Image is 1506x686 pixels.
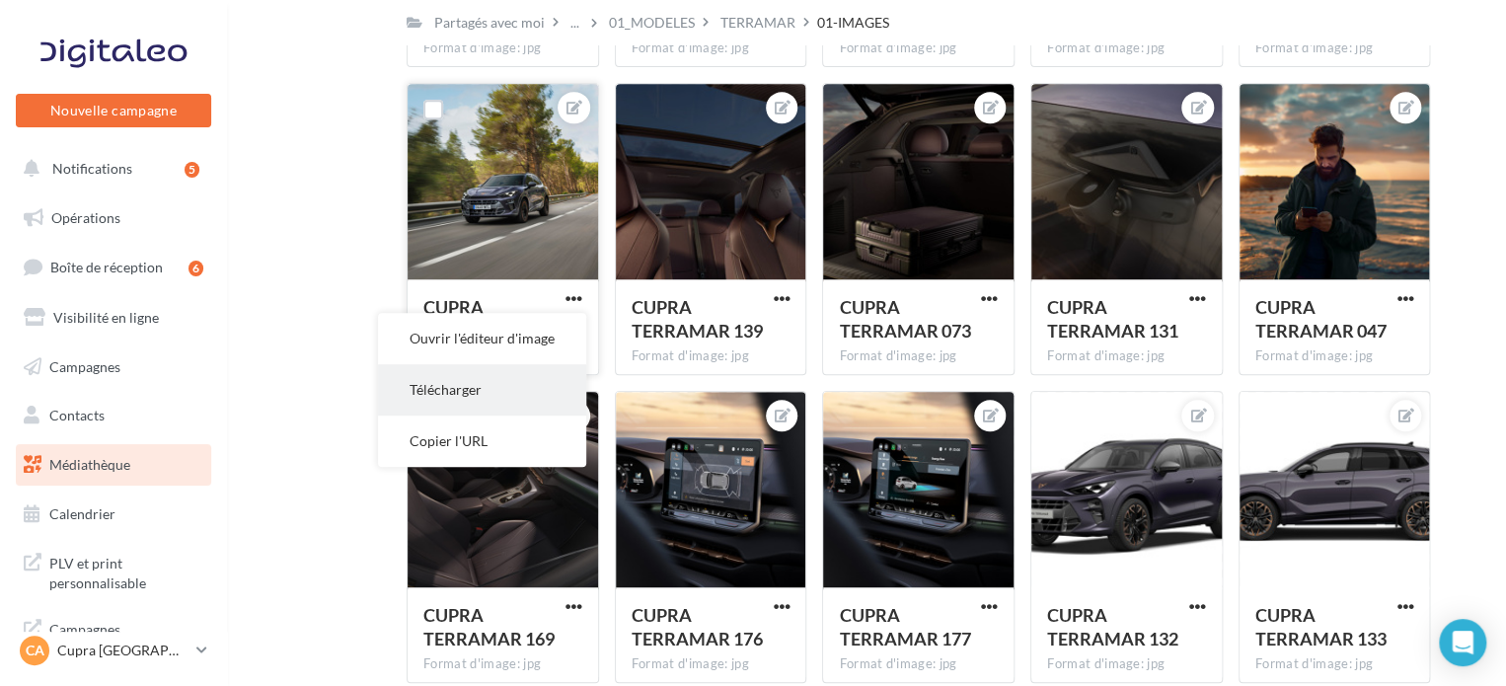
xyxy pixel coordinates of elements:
span: Visibilité en ligne [53,309,159,326]
span: Calendrier [49,505,115,522]
div: Format d'image: jpg [839,39,998,57]
span: CUPRA TERRAMAR 177 [839,604,970,649]
a: Médiathèque [12,444,215,486]
a: Calendrier [12,494,215,535]
p: Cupra [GEOGRAPHIC_DATA] [57,641,188,660]
div: 01-IMAGES [817,13,889,33]
div: Format d'image: jpg [423,39,582,57]
button: Ouvrir l'éditeur d'image [378,313,586,364]
span: CUPRA TERRAMAR 073 [839,296,970,342]
span: CUPRA TERRAMAR 131 [1047,296,1178,342]
span: CUPRA TERRAMAR 139 [632,296,763,342]
div: Format d'image: jpg [1047,655,1206,673]
div: Format d'image: jpg [1255,655,1414,673]
span: CUPRA TERRAMAR 169 [423,604,555,649]
button: Notifications 5 [12,148,207,190]
button: Nouvelle campagne [16,94,211,127]
div: TERRAMAR [720,13,795,33]
a: CA Cupra [GEOGRAPHIC_DATA] [16,632,211,669]
a: Opérations [12,197,215,239]
span: CUPRA TERRAMAR 176 [632,604,763,649]
span: CUPRA TERRAMAR 047 [1255,296,1387,342]
a: Contacts [12,395,215,436]
button: Copier l'URL [378,416,586,467]
a: Visibilité en ligne [12,297,215,339]
span: Notifications [52,160,132,177]
div: Partagés avec moi [434,13,545,33]
div: Format d'image: jpg [1255,39,1414,57]
span: CUPRA TERRAMAR 133 [1255,604,1387,649]
div: Format d'image: jpg [632,39,791,57]
div: 6 [188,261,203,276]
span: Boîte de réception [50,259,163,275]
a: PLV et print personnalisable [12,542,215,600]
span: Médiathèque [49,456,130,473]
button: Télécharger [378,364,586,416]
div: Format d'image: jpg [839,655,998,673]
a: Boîte de réception6 [12,246,215,288]
span: Campagnes DataOnDemand [49,616,203,658]
a: Campagnes DataOnDemand [12,608,215,666]
a: Campagnes [12,346,215,388]
div: Format d'image: jpg [839,347,998,365]
div: 01_MODELES [609,13,695,33]
span: Opérations [51,209,120,226]
div: ... [566,9,583,37]
div: 5 [185,162,199,178]
span: Contacts [49,407,105,423]
span: CUPRA TERRAMAR 132 [1047,604,1178,649]
div: Format d'image: jpg [632,655,791,673]
div: Format d'image: jpg [423,655,582,673]
span: CUPRA TERRAMAR 162 [423,296,555,342]
span: Campagnes [49,357,120,374]
div: Open Intercom Messenger [1439,619,1486,666]
div: Format d'image: jpg [632,347,791,365]
div: Format d'image: jpg [1047,347,1206,365]
div: Format d'image: jpg [1255,347,1414,365]
span: CA [26,641,44,660]
span: PLV et print personnalisable [49,550,203,592]
div: Format d'image: jpg [1047,39,1206,57]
